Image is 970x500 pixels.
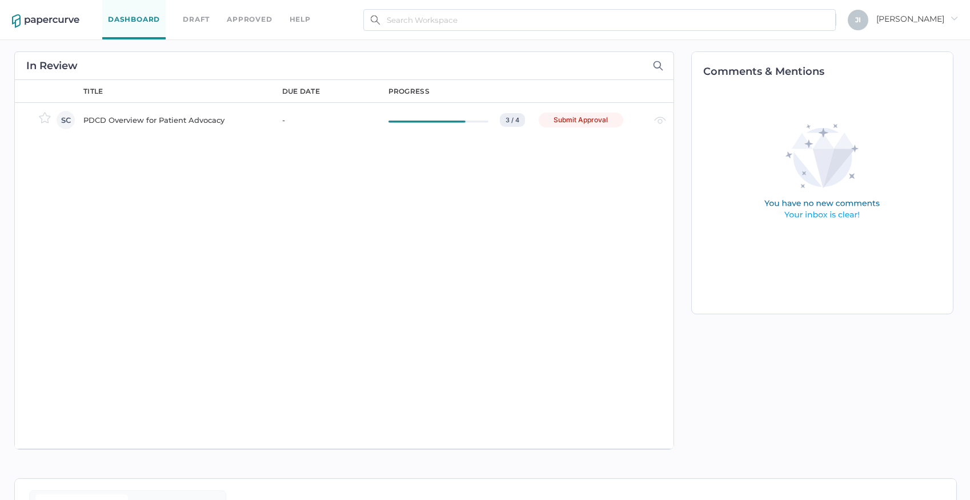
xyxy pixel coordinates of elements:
[12,14,79,28] img: papercurve-logo-colour.7244d18c.svg
[371,15,380,25] img: search.bf03fe8b.svg
[500,113,525,127] div: 3 / 4
[950,14,958,22] i: arrow_right
[57,111,75,129] div: SC
[703,66,953,77] h2: Comments & Mentions
[290,13,311,26] div: help
[227,13,272,26] a: Approved
[740,115,904,230] img: comments-empty-state.0193fcf7.svg
[26,61,78,71] h2: In Review
[653,61,663,71] img: search-icon-expand.c6106642.svg
[855,15,861,24] span: J I
[282,86,320,97] div: due date
[83,113,268,127] div: PDCD Overview for Patient Advocacy
[654,117,666,124] img: eye-light-gray.b6d092a5.svg
[271,102,377,137] td: -
[83,86,103,97] div: title
[39,112,51,123] img: star-inactive.70f2008a.svg
[876,14,958,24] span: [PERSON_NAME]
[539,113,623,127] div: Submit Approval
[388,86,430,97] div: progress
[363,9,836,31] input: Search Workspace
[183,13,210,26] a: Draft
